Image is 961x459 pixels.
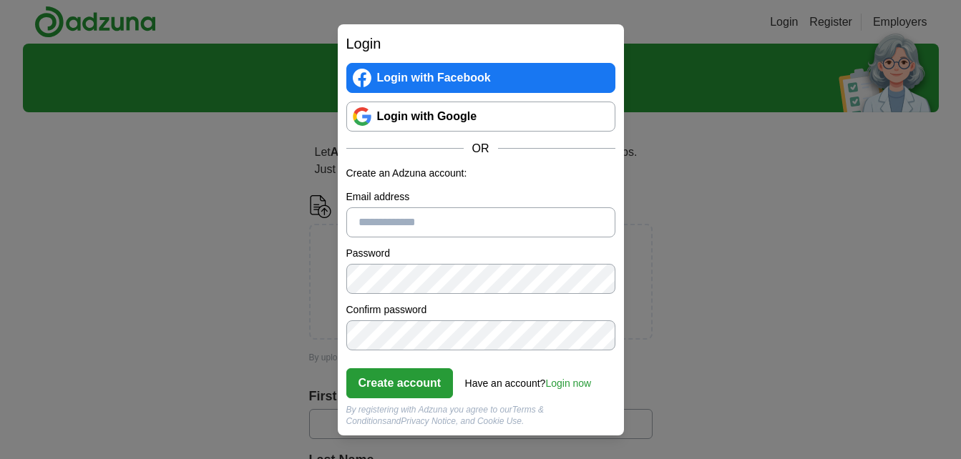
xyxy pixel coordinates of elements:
h2: Login [346,33,615,54]
span: OR [464,140,498,157]
p: Create an Adzuna account: [346,166,615,181]
a: Login with Facebook [346,63,615,93]
label: Confirm password [346,302,615,317]
label: Password [346,246,615,261]
div: Have an account? [465,367,592,391]
button: Create account [346,368,454,398]
a: Login with Google [346,102,615,132]
label: Email address [346,189,615,204]
a: Login now [545,377,591,389]
a: Privacy Notice [401,416,456,426]
div: By registering with Adzuna you agree to our and , and Cookie Use. [346,404,615,427]
a: Terms & Conditions [346,405,545,426]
